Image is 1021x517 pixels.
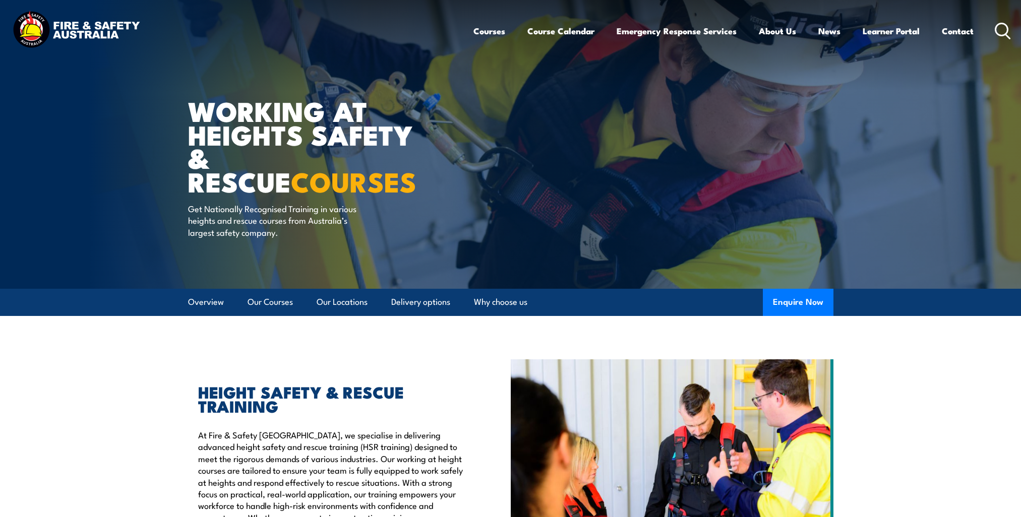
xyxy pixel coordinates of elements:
[248,289,293,315] a: Our Courses
[863,18,920,44] a: Learner Portal
[759,18,796,44] a: About Us
[763,289,833,316] button: Enquire Now
[391,289,450,315] a: Delivery options
[474,289,527,315] a: Why choose us
[473,18,505,44] a: Courses
[527,18,594,44] a: Course Calendar
[198,384,464,413] h2: HEIGHT SAFETY & RESCUE TRAINING
[317,289,368,315] a: Our Locations
[291,160,416,202] strong: COURSES
[942,18,974,44] a: Contact
[617,18,737,44] a: Emergency Response Services
[188,289,224,315] a: Overview
[188,99,437,193] h1: WORKING AT HEIGHTS SAFETY & RESCUE
[188,203,372,238] p: Get Nationally Recognised Training in various heights and rescue courses from Australia’s largest...
[818,18,840,44] a: News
